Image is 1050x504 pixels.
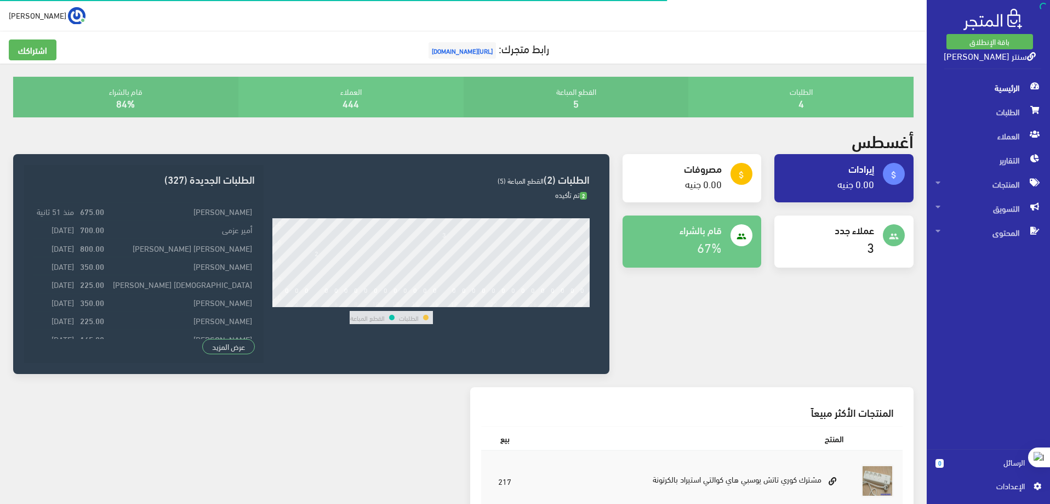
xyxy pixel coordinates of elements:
a: رابط متجرك:[URL][DOMAIN_NAME] [426,38,549,58]
span: القطع المباعة (5) [498,174,544,187]
td: [PERSON_NAME] [107,330,255,348]
strong: 350.00 [80,260,104,272]
a: اﻹعدادات [935,480,1041,497]
div: 12 [392,299,400,307]
td: [PERSON_NAME] [PERSON_NAME] [107,239,255,257]
div: 8 [354,299,358,307]
span: تم تأكيده [555,188,587,201]
td: [PERSON_NAME] [107,202,255,220]
strong: 165.00 [80,333,104,345]
span: التسويق [935,196,1041,220]
div: 2 [295,299,299,307]
div: 24 [510,299,517,307]
a: 0.00 جنيه [685,174,722,192]
td: [DATE] [33,220,77,239]
a: باقة الإنطلاق [946,34,1033,49]
img: ... [68,7,85,25]
span: [URL][DOMAIN_NAME] [429,42,496,59]
a: 67% [697,235,722,258]
span: المنتجات [935,172,1041,196]
strong: 675.00 [80,205,104,217]
i: attach_money [889,170,899,180]
div: 20 [470,299,478,307]
span: اﻹعدادات [944,480,1024,492]
td: [PERSON_NAME] [107,257,255,275]
a: سنتر [PERSON_NAME] [944,48,1036,64]
span: المحتوى [935,220,1041,245]
div: 6 [334,299,338,307]
i: people [889,231,899,241]
div: 30 [569,299,577,307]
div: 28 [549,299,557,307]
td: [DEMOGRAPHIC_DATA] [PERSON_NAME] [107,275,255,293]
img: mshtrk-kory-tatsh-tosby-hay-koalty-astyrad.jpg [861,465,894,497]
i: people [737,231,746,241]
div: 4 [315,299,318,307]
td: الطلبات [398,311,419,324]
a: عرض المزيد [202,339,255,354]
a: 444 [343,94,359,112]
div: قام بالشراء [13,77,238,117]
span: [PERSON_NAME] [9,8,66,22]
a: المحتوى [927,220,1050,245]
div: 22 [490,299,498,307]
i: attach_money [737,170,746,180]
div: 26 [529,299,537,307]
td: [PERSON_NAME] [107,293,255,312]
h2: أغسطس [852,131,914,150]
strong: 800.00 [80,242,104,254]
span: 2 [580,192,587,200]
td: [DATE] [33,275,77,293]
div: الطلبات [688,77,914,117]
span: العملاء [935,124,1041,148]
a: 3 [867,235,874,258]
strong: 225.00 [80,278,104,290]
a: 0.00 جنيه [837,174,874,192]
h4: قام بالشراء [631,224,722,235]
td: [DATE] [33,293,77,312]
td: أمير عزمى [107,220,255,239]
strong: 225.00 [80,314,104,326]
a: الرئيسية [927,76,1050,100]
td: [DATE] [33,330,77,348]
h4: إيرادات [783,163,874,174]
h4: مصروفات [631,163,722,174]
a: 84% [116,94,135,112]
strong: 700.00 [80,223,104,235]
a: التقارير [927,148,1050,172]
td: منذ 51 ثانية [33,202,77,220]
td: [DATE] [33,257,77,275]
a: المنتجات [927,172,1050,196]
div: 16 [431,299,439,307]
a: العملاء [927,124,1050,148]
th: المنتج [529,426,853,450]
div: القطع المباعة [464,77,689,117]
a: اشتراكك [9,39,56,60]
h3: الطلبات الجديدة (327) [33,174,254,184]
td: [DATE] [33,312,77,330]
div: 10 [372,299,380,307]
th: بيع [481,426,529,450]
span: 0 [935,459,944,468]
span: الرسائل [952,456,1025,468]
img: . [963,9,1022,30]
div: العملاء [238,77,464,117]
h3: الطلبات (2) [272,174,590,184]
a: ... [PERSON_NAME] [9,7,85,24]
span: الرئيسية [935,76,1041,100]
a: 4 [798,94,804,112]
td: [DATE] [33,239,77,257]
span: الطلبات [935,100,1041,124]
td: القطع المباعة [350,311,385,324]
td: [PERSON_NAME] [107,312,255,330]
a: الطلبات [927,100,1050,124]
a: 5 [573,94,579,112]
h3: المنتجات الأكثر مبيعاً [490,407,894,417]
div: 18 [450,299,458,307]
h4: عملاء جدد [783,224,874,235]
a: 0 الرسائل [935,456,1041,480]
div: 14 [412,299,419,307]
span: التقارير [935,148,1041,172]
strong: 350.00 [80,296,104,308]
